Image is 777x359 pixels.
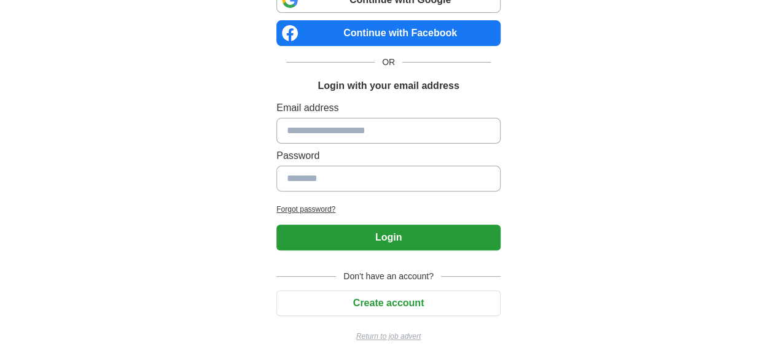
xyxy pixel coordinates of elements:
button: Create account [276,290,501,316]
a: Create account [276,298,501,308]
label: Email address [276,101,501,115]
span: Don't have an account? [336,270,441,283]
button: Login [276,225,501,250]
span: OR [375,56,402,69]
a: Forgot password? [276,204,501,215]
h1: Login with your email address [318,79,459,93]
a: Continue with Facebook [276,20,501,46]
a: Return to job advert [276,331,501,342]
label: Password [276,149,501,163]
